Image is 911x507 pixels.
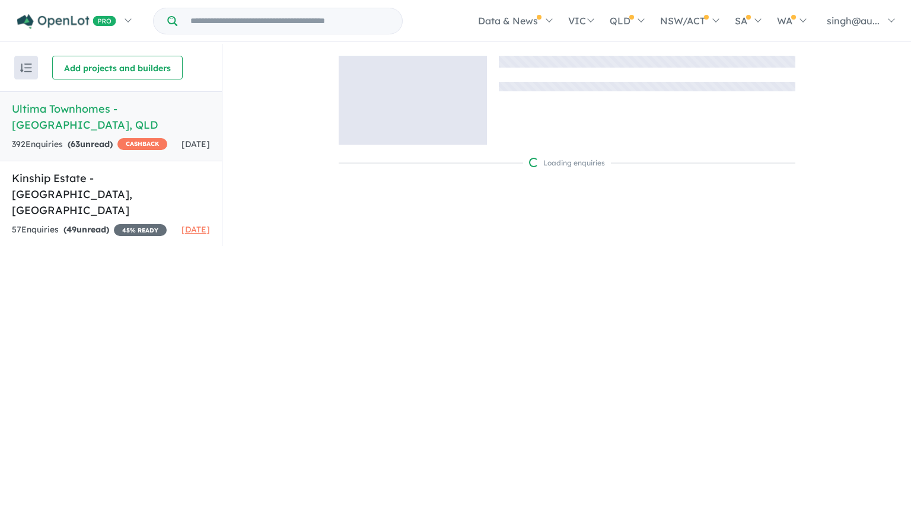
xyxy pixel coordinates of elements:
[181,139,210,149] span: [DATE]
[63,224,109,235] strong: ( unread)
[12,223,167,237] div: 57 Enquir ies
[20,63,32,72] img: sort.svg
[17,14,116,29] img: Openlot PRO Logo White
[52,56,183,79] button: Add projects and builders
[117,138,167,150] span: CASHBACK
[181,224,210,235] span: [DATE]
[180,8,400,34] input: Try estate name, suburb, builder or developer
[529,157,605,169] div: Loading enquiries
[66,224,77,235] span: 49
[12,101,210,133] h5: Ultima Townhomes - [GEOGRAPHIC_DATA] , QLD
[12,170,210,218] h5: Kinship Estate - [GEOGRAPHIC_DATA] , [GEOGRAPHIC_DATA]
[71,139,80,149] span: 63
[68,139,113,149] strong: ( unread)
[12,138,167,152] div: 392 Enquir ies
[827,15,880,27] span: singh@au...
[114,224,167,236] span: 45 % READY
